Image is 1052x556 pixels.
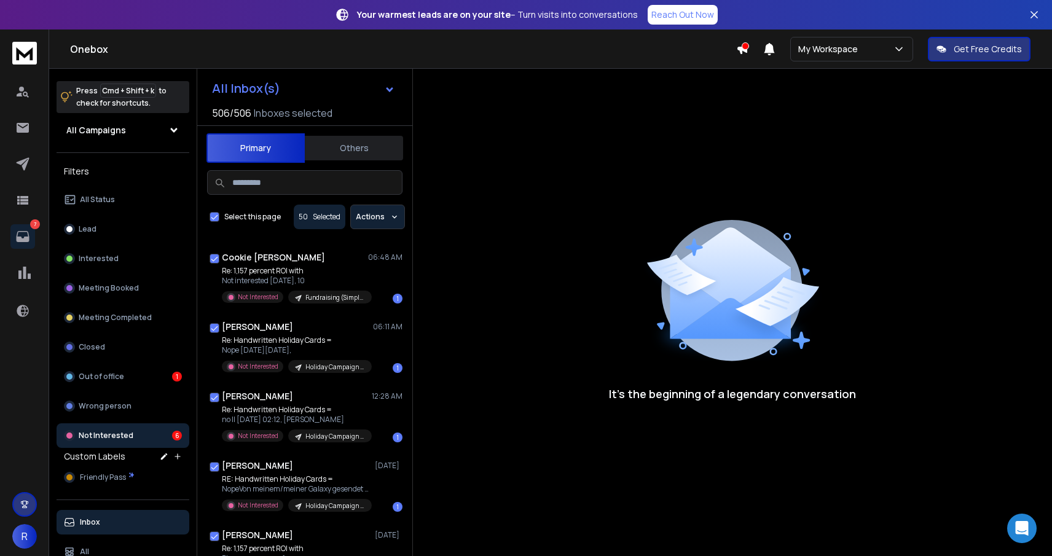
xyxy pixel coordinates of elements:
button: All Campaigns [57,118,189,143]
p: Not Interested [238,431,278,440]
h1: [PERSON_NAME] [222,390,293,402]
button: R [12,524,37,549]
button: Closed [57,335,189,359]
p: Re: 1,157 percent ROI with [222,266,369,276]
div: 6 [172,431,182,440]
p: Actions [356,212,385,222]
p: Holiday Campaign SN Contacts [305,432,364,441]
p: NopeVon meinem/meiner Galaxy gesendet -------- [222,484,369,494]
span: Friendly Pass [80,472,126,482]
button: Interested [57,246,189,271]
strong: Your warmest leads are on your site [357,9,511,20]
span: 506 / 506 [212,106,251,120]
p: Nope [DATE][DATE], [222,345,369,355]
p: Re: 1,157 percent ROI with [222,544,369,554]
div: Open Intercom Messenger [1007,514,1037,543]
p: 06:11 AM [373,322,402,332]
button: Primary [206,133,305,163]
p: Meeting Booked [79,283,139,293]
h1: [PERSON_NAME] [222,529,293,541]
p: My Workspace [798,43,863,55]
button: All Status [57,187,189,212]
h1: [PERSON_NAME] [222,460,293,472]
p: Inbox [80,517,100,527]
h1: [PERSON_NAME] [222,321,293,333]
label: Select this page [224,212,281,222]
span: 50 [299,212,308,222]
a: 7 [10,224,35,249]
button: Friendly Pass [57,465,189,490]
p: Get Free Credits [954,43,1022,55]
p: Not Interested [79,431,133,440]
p: Closed [79,342,105,352]
h3: Custom Labels [64,450,125,463]
p: Fundraising (Simply Noted) # 3 [305,293,364,302]
p: Selected [313,212,340,222]
p: no Il [DATE] 02:12, [PERSON_NAME] [222,415,369,425]
p: Not Interested [238,362,278,371]
p: Not Interested [238,501,278,510]
p: Interested [79,254,119,264]
p: Not interested [DATE], 10 [222,276,369,286]
h1: Onebox [70,42,736,57]
p: Reach Out Now [651,9,714,21]
p: It’s the beginning of a legendary conversation [609,385,856,402]
p: 06:48 AM [368,253,402,262]
p: Holiday Campaign SN Contacts [305,501,364,511]
div: 1 [393,363,402,373]
p: Holiday Campaign SN Contacts [305,362,364,372]
p: [DATE] [375,530,402,540]
h3: Filters [57,163,189,180]
h1: Cookie [PERSON_NAME] [222,251,325,264]
p: 7 [30,219,40,229]
button: Wrong person [57,394,189,418]
p: Wrong person [79,401,131,411]
button: Others [305,135,403,162]
p: RE: Handwritten Holiday Cards = [222,474,369,484]
p: 12:28 AM [372,391,402,401]
button: Lead [57,217,189,241]
p: [DATE] [375,461,402,471]
div: 1 [393,294,402,303]
button: Meeting Completed [57,305,189,330]
p: Meeting Completed [79,313,152,323]
button: All Inbox(s) [202,76,405,101]
p: Out of office [79,372,124,382]
p: Re: Handwritten Holiday Cards = [222,335,369,345]
h1: All Inbox(s) [212,82,280,95]
p: Lead [79,224,96,234]
button: Inbox [57,510,189,534]
h1: All Campaigns [66,124,126,136]
p: – Turn visits into conversations [357,9,638,21]
p: Re: Handwritten Holiday Cards = [222,405,369,415]
p: All Status [80,195,115,205]
div: 1 [393,502,402,512]
button: Actions [350,205,405,229]
div: 1 [393,433,402,442]
span: Cmd + Shift + k [100,84,156,98]
p: Press to check for shortcuts. [76,85,167,109]
button: Not Interested6 [57,423,189,448]
a: Reach Out Now [648,5,718,25]
button: Meeting Booked [57,276,189,300]
button: Get Free Credits [928,37,1030,61]
div: 1 [172,372,182,382]
p: Not Interested [238,292,278,302]
button: Out of office1 [57,364,189,389]
img: logo [12,42,37,65]
h3: Inboxes selected [254,106,332,120]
